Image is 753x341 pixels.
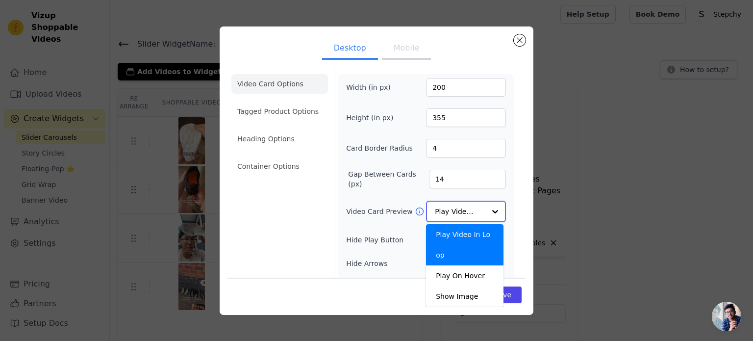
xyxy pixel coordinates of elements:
label: Width (in px) [346,82,400,92]
li: Tagged Product Options [231,102,328,121]
label: Gap Between Cards (px) [348,169,429,189]
button: Mobile [382,38,431,60]
label: Height (in px) [346,113,400,123]
div: Play On Hover [426,265,503,286]
label: Hide Arrows [346,259,452,268]
button: Desktop [322,38,378,60]
li: Container Options [231,157,328,176]
label: Video Card Preview [346,207,414,216]
div: Open chat [712,302,741,331]
button: Close modal [514,34,526,46]
label: Hide Play Button [346,235,452,245]
li: Heading Options [231,129,328,149]
li: Video Card Options [231,74,328,94]
label: Card Border Radius [346,143,413,153]
div: Show Image [426,286,503,307]
div: Play Video In Loop [426,224,503,265]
